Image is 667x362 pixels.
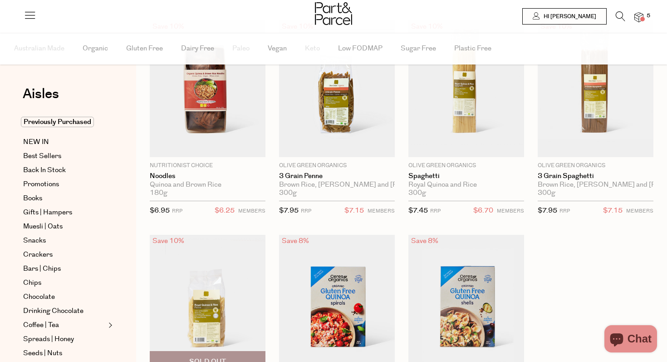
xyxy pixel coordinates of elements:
button: Expand/Collapse Coffee | Tea [106,320,113,331]
span: Best Sellers [23,151,61,162]
span: Back In Stock [23,165,66,176]
a: Gifts | Hampers [23,207,106,218]
img: 3 Grain Penne [279,20,395,157]
span: NEW IN [23,137,49,148]
span: Promotions [23,179,59,190]
span: Aisles [23,84,59,104]
div: Save 8% [279,235,312,247]
span: Gluten Free [126,33,163,64]
span: Gifts | Hampers [23,207,72,218]
a: 3 Grain Spaghetti [538,172,653,180]
div: Save 8% [408,235,441,247]
span: $7.95 [279,206,299,215]
div: Save 10% [150,235,187,247]
span: Muesli | Oats [23,221,63,232]
div: Brown Rice, [PERSON_NAME] and [PERSON_NAME] [279,181,395,189]
small: RRP [172,208,182,214]
a: Spaghetti [408,172,524,180]
div: Quinoa and Brown Rice [150,181,265,189]
a: Snacks [23,235,106,246]
a: Spreads | Honey [23,334,106,345]
a: 3 Grain Penne [279,172,395,180]
a: Bars | Chips [23,263,106,274]
a: Noodles [150,172,265,180]
span: Keto [305,33,320,64]
span: Dairy Free [181,33,214,64]
a: Promotions [23,179,106,190]
span: $7.15 [603,205,623,217]
small: RRP [301,208,311,214]
small: RRP [559,208,570,214]
p: Olive Green Organics [279,162,395,170]
span: Australian Made [14,33,64,64]
a: Coffee | Tea [23,320,106,331]
span: $7.95 [538,206,557,215]
span: Paleo [232,33,250,64]
div: Brown Rice, [PERSON_NAME] and [PERSON_NAME] [538,181,653,189]
span: Drinking Chocolate [23,306,83,317]
p: Olive Green Organics [538,162,653,170]
span: Snacks [23,235,46,246]
small: MEMBERS [368,208,395,214]
span: $6.25 [215,205,235,217]
span: Previously Purchased [21,117,94,127]
span: Sugar Free [401,33,436,64]
a: Chocolate [23,292,106,302]
span: Bars | Chips [23,263,61,274]
a: Books [23,193,106,204]
img: Noodles [150,20,265,157]
img: Spaghetti [408,20,524,157]
span: Vegan [268,33,287,64]
img: Part&Parcel [315,2,352,25]
span: 300g [279,189,297,197]
span: Plastic Free [454,33,491,64]
small: MEMBERS [238,208,265,214]
a: Back In Stock [23,165,106,176]
a: Hi [PERSON_NAME] [522,8,607,25]
small: MEMBERS [497,208,524,214]
a: Drinking Chocolate [23,306,106,317]
small: RRP [430,208,441,214]
span: $6.70 [473,205,493,217]
img: 3 Grain Spaghetti [538,20,653,157]
a: Best Sellers [23,151,106,162]
span: Hi [PERSON_NAME] [541,13,596,20]
span: 5 [644,12,652,20]
p: Olive Green Organics [408,162,524,170]
span: Seeds | Nuts [23,348,62,359]
a: Chips [23,278,106,288]
span: Chips [23,278,41,288]
a: Previously Purchased [23,117,106,128]
span: Low FODMAP [338,33,383,64]
span: Books [23,193,42,204]
span: $7.15 [344,205,364,217]
small: MEMBERS [626,208,653,214]
span: Chocolate [23,292,55,302]
span: Coffee | Tea [23,320,59,331]
span: $7.45 [408,206,428,215]
a: Muesli | Oats [23,221,106,232]
a: Crackers [23,249,106,260]
span: 300g [408,189,426,197]
div: Royal Quinoa and Rice [408,181,524,189]
span: Spreads | Honey [23,334,74,345]
a: 5 [634,12,643,22]
a: NEW IN [23,137,106,148]
a: Seeds | Nuts [23,348,106,359]
span: 180g [150,189,167,197]
a: Aisles [23,87,59,110]
span: Crackers [23,249,53,260]
inbox-online-store-chat: Shopify online store chat [602,325,660,355]
span: $6.95 [150,206,170,215]
p: Nutritionist Choice [150,162,265,170]
span: 300g [538,189,555,197]
span: Organic [83,33,108,64]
